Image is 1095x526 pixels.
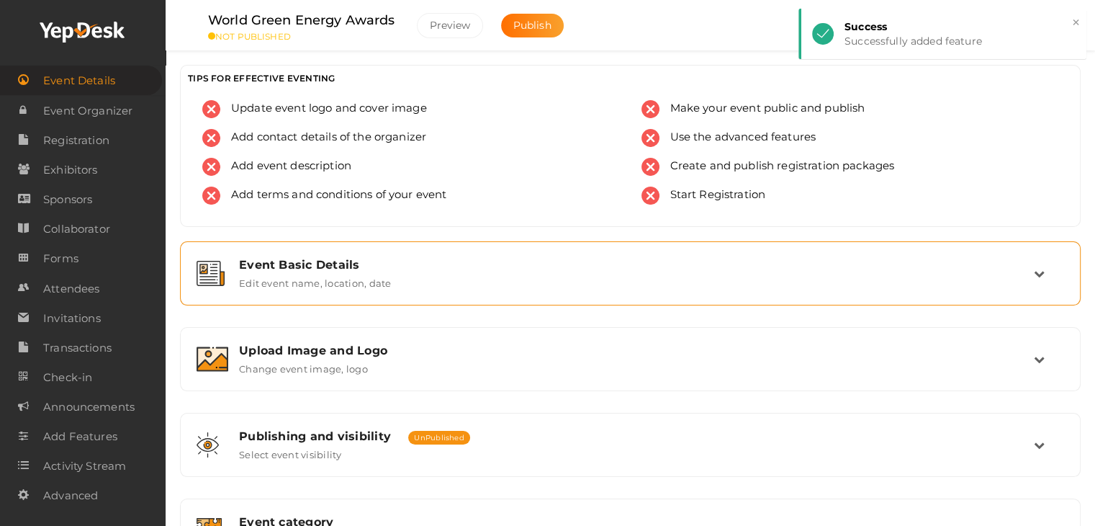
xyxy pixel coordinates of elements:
[43,126,109,155] span: Registration
[43,363,92,392] span: Check-in
[641,100,659,118] img: error.svg
[239,272,391,289] label: Edit event name, location, date
[208,10,395,31] label: World Green Energy Awards
[43,304,101,333] span: Invitations
[188,450,1073,463] a: Publishing and visibility UnPublished Select event visibility
[202,187,220,205] img: error.svg
[659,187,766,205] span: Start Registration
[197,432,219,458] img: shared-vision.svg
[844,19,1076,34] div: Success
[208,31,395,42] small: NOT PUBLISHED
[43,422,117,451] span: Add Features
[220,187,446,205] span: Add terms and conditions of your event
[43,393,135,422] span: Announcements
[220,129,426,147] span: Add contact details of the organizer
[43,481,98,510] span: Advanced
[43,97,132,125] span: Event Organizer
[202,129,220,147] img: error.svg
[220,100,427,118] span: Update event logo and cover image
[43,334,112,362] span: Transactions
[239,429,391,443] span: Publishing and visibility
[844,34,1076,48] div: Successfully added feature
[197,261,225,286] img: event-details.svg
[659,129,816,147] span: Use the advanced features
[202,158,220,176] img: error.svg
[188,364,1073,378] a: Upload Image and Logo Change event image, logo
[513,19,551,32] span: Publish
[43,66,115,95] span: Event Details
[188,278,1073,292] a: Event Basic Details Edit event name, location, date
[1071,14,1081,31] button: ×
[239,344,1034,357] div: Upload Image and Logo
[501,14,564,37] button: Publish
[239,258,1034,272] div: Event Basic Details
[43,215,110,244] span: Collaborator
[239,443,342,460] label: Select event visibility
[417,13,484,38] button: Preview
[197,347,228,372] img: image.svg
[43,244,78,273] span: Forms
[641,129,659,147] img: error.svg
[220,158,351,176] span: Add event description
[641,158,659,176] img: error.svg
[641,187,659,205] img: error.svg
[239,357,368,375] label: Change event image, logo
[43,275,99,303] span: Attendees
[43,185,92,214] span: Sponsors
[659,100,865,118] span: Make your event public and publish
[43,156,97,184] span: Exhibitors
[188,73,1073,84] h3: TIPS FOR EFFECTIVE EVENTING
[43,452,126,481] span: Activity Stream
[659,158,895,176] span: Create and publish registration packages
[202,100,220,118] img: error.svg
[408,431,470,445] span: UnPublished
